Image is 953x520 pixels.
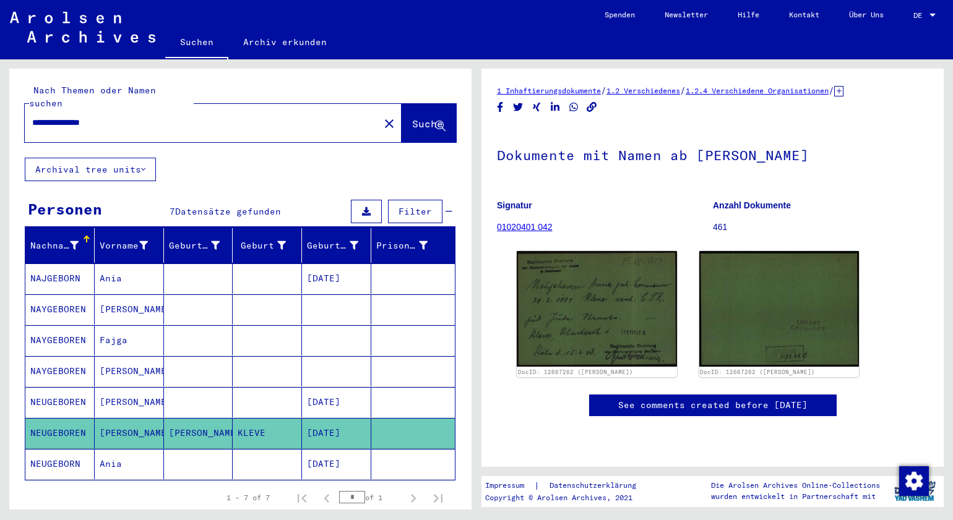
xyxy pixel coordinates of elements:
button: Copy link [585,100,598,115]
img: Zustimmung ändern [899,466,929,496]
div: of 1 [339,492,401,503]
div: Prisoner # [376,236,443,255]
mat-cell: [PERSON_NAME] [95,418,164,448]
a: 01020401 042 [497,222,553,232]
a: DocID: 12667262 ([PERSON_NAME]) [518,369,633,375]
mat-header-cell: Geburt‏ [233,228,302,263]
div: Nachname [30,239,79,252]
mat-cell: [DATE] [302,418,371,448]
a: 1.2.4 Verschiedene Organisationen [686,86,829,95]
mat-icon: close [382,116,397,131]
div: Geburtsname [169,236,236,255]
span: DE [913,11,927,20]
mat-cell: Fajga [95,325,164,356]
p: wurden entwickelt in Partnerschaft mit [711,491,880,502]
span: / [601,85,606,96]
img: 001.jpg [517,251,677,366]
h1: Dokumente mit Namen ab [PERSON_NAME] [497,127,928,181]
button: First page [290,485,314,510]
mat-cell: NEUGEBOREN [25,387,95,417]
button: Last page [426,485,451,510]
mat-cell: NAYGEBOREN [25,325,95,356]
span: / [829,85,834,96]
mat-header-cell: Vorname [95,228,164,263]
span: 7 [170,206,175,217]
button: Share on WhatsApp [567,100,580,115]
button: Share on Xing [530,100,543,115]
button: Share on LinkedIn [549,100,562,115]
mat-header-cell: Prisoner # [371,228,455,263]
span: Datensätze gefunden [175,206,281,217]
mat-cell: [DATE] [302,263,371,294]
mat-cell: [PERSON_NAME] [95,387,164,417]
mat-cell: [DATE] [302,449,371,479]
a: Datenschutzerklärung [540,479,651,492]
span: / [680,85,686,96]
mat-cell: NEUGEBOREN [25,418,95,448]
button: Suche [402,104,456,142]
p: Copyright © Arolsen Archives, 2021 [485,492,651,503]
button: Next page [401,485,426,510]
div: Nachname [30,236,94,255]
div: Geburtsdatum [307,236,374,255]
mat-cell: Ania [95,263,164,294]
a: 1 Inhaftierungsdokumente [497,86,601,95]
p: 461 [713,221,928,234]
button: Filter [388,200,442,223]
span: Suche [412,117,443,130]
a: Archiv erkunden [228,27,342,57]
div: Geburtsname [169,239,220,252]
a: DocID: 12667262 ([PERSON_NAME]) [700,369,815,375]
button: Clear [377,111,402,135]
mat-cell: NAYGEBOREN [25,294,95,325]
mat-header-cell: Nachname [25,228,95,263]
mat-cell: Ania [95,449,164,479]
span: Filter [399,206,432,217]
div: Personen [28,198,102,220]
div: 1 – 7 of 7 [226,492,270,503]
p: Die Arolsen Archives Online-Collections [711,480,880,491]
mat-cell: KLEVE [233,418,302,448]
button: Share on Twitter [512,100,525,115]
div: Vorname [100,236,163,255]
b: Signatur [497,200,532,210]
mat-cell: [DATE] [302,387,371,417]
mat-header-cell: Geburtsname [164,228,233,263]
img: Arolsen_neg.svg [10,12,155,43]
button: Share on Facebook [494,100,507,115]
mat-header-cell: Geburtsdatum [302,228,371,263]
b: Anzahl Dokumente [713,200,791,210]
mat-cell: NAYGEBOREN [25,356,95,386]
a: See comments created before [DATE] [618,399,808,412]
a: Impressum [485,479,534,492]
div: Prisoner # [376,239,428,252]
a: Suchen [165,27,228,59]
mat-cell: NEUGEBORN [25,449,95,479]
mat-cell: NAJGEBORN [25,263,95,294]
mat-cell: [PERSON_NAME] [164,418,233,448]
mat-label: Nach Themen oder Namen suchen [29,85,156,109]
button: Previous page [314,485,339,510]
mat-cell: [PERSON_NAME] [95,356,164,386]
div: Geburtsdatum [307,239,358,252]
div: Geburt‏ [238,236,301,255]
div: | [485,479,651,492]
img: 002.jpg [699,251,860,367]
div: Geburt‏ [238,239,286,252]
button: Archival tree units [25,158,156,181]
mat-cell: [PERSON_NAME] [95,294,164,325]
a: 1.2 Verschiedenes [606,86,680,95]
img: yv_logo.png [892,475,938,506]
div: Vorname [100,239,148,252]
